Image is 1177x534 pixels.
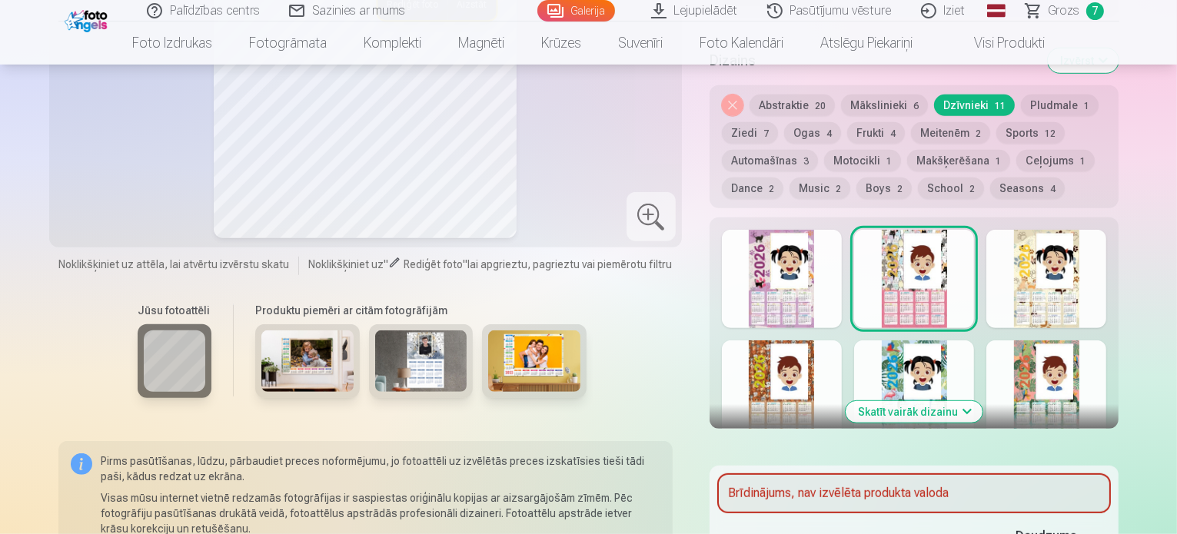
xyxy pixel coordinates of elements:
a: Fotogrāmata [231,22,345,65]
button: Motocikli1 [824,150,901,171]
span: 4 [1050,184,1056,194]
span: 2 [969,184,975,194]
span: 7 [763,128,769,139]
button: Sports12 [996,122,1065,144]
span: Rediģēt foto [404,258,463,270]
span: " [384,258,388,270]
p: Pirms pasūtīšanas, lūdzu, pārbaudiet preces noformējumu, jo fotoattēli uz izvēlētās preces izskat... [101,453,660,484]
button: Dance2 [722,177,783,199]
button: Frukti4 [847,122,905,144]
span: 6 [913,101,919,111]
a: Suvenīri [600,22,681,65]
a: Foto izdrukas [114,22,231,65]
button: Pludmale1 [1021,95,1099,116]
a: Krūzes [523,22,600,65]
span: 1 [1080,156,1086,167]
h6: Produktu piemēri ar citām fotogrāfijām [249,303,593,318]
a: Visi produkti [931,22,1063,65]
span: lai apgrieztu, pagrieztu vai piemērotu filtru [467,258,672,270]
a: Atslēgu piekariņi [802,22,931,65]
button: Skatīt vairāk dizainu [846,401,982,423]
span: 2 [836,184,841,194]
span: 11 [995,101,1006,111]
span: 1 [886,156,892,167]
span: 7 [1086,2,1104,20]
button: Ceļojums1 [1016,150,1095,171]
button: Ziedi7 [722,122,778,144]
span: 1 [996,156,1001,167]
div: Brīdinājums, nav izvēlēta produkta valoda [719,475,1110,512]
a: Komplekti [345,22,440,65]
button: Seasons4 [990,177,1065,199]
span: 4 [826,128,832,139]
button: Dzīvnieki11 [934,95,1015,116]
span: " [463,258,467,270]
button: Mākslinieki6 [841,95,928,116]
span: 1 [1084,101,1089,111]
span: Noklikšķiniet uz attēla, lai atvērtu izvērstu skatu [58,257,289,272]
a: Magnēti [440,22,523,65]
span: Noklikšķiniet uz [308,258,384,270]
button: Makšķerēšana1 [907,150,1010,171]
a: Foto kalendāri [681,22,802,65]
span: Grozs [1049,2,1080,20]
span: 12 [1045,128,1056,139]
span: 2 [976,128,981,139]
span: 20 [815,101,826,111]
button: Music2 [790,177,850,199]
img: /fa1 [65,6,111,32]
button: Abstraktie20 [750,95,835,116]
h6: Jūsu fotoattēli [138,303,211,318]
span: 2 [897,184,903,194]
span: 2 [769,184,774,194]
span: 3 [803,156,809,167]
button: Boys2 [856,177,912,199]
button: Meitenēm2 [911,122,990,144]
span: 4 [890,128,896,139]
button: Automašīnas3 [722,150,818,171]
button: Ogas4 [784,122,841,144]
button: School2 [918,177,984,199]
